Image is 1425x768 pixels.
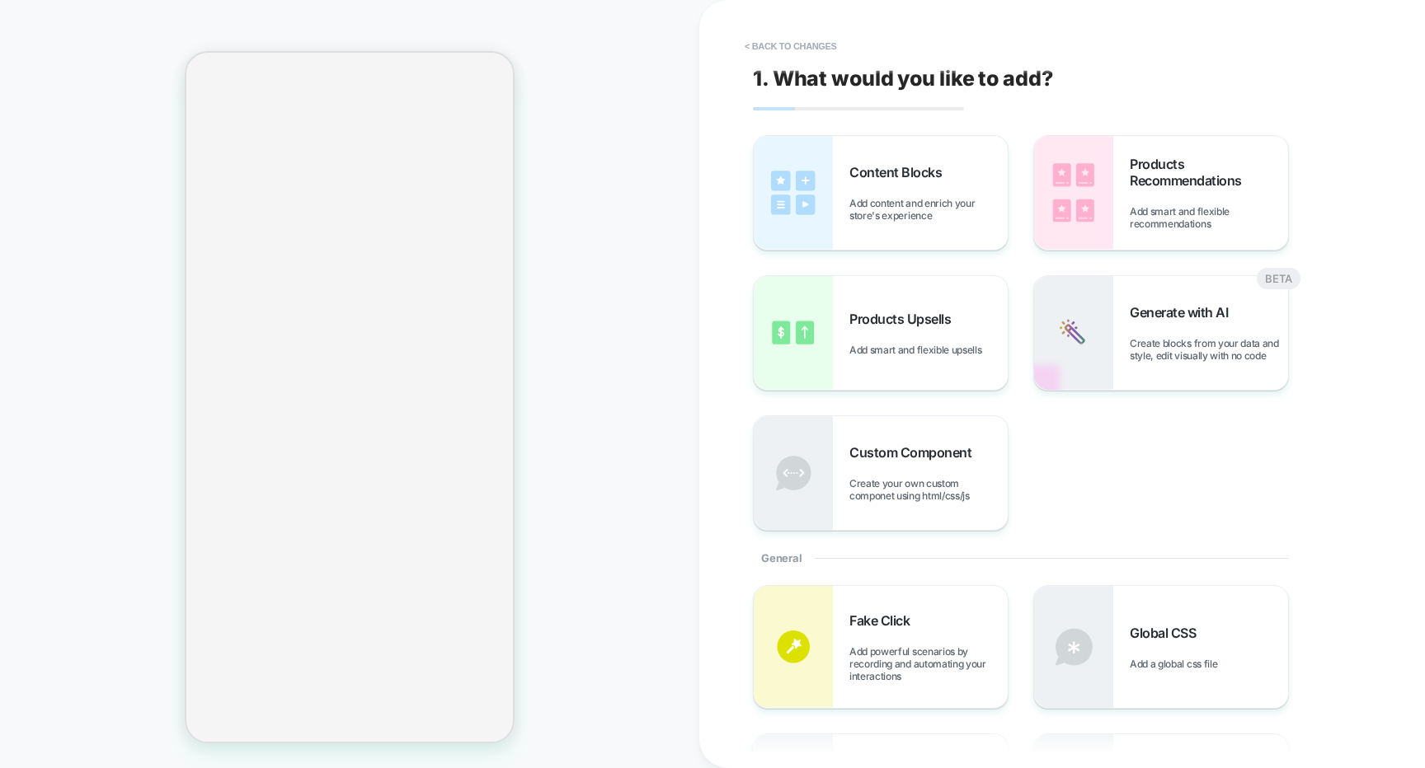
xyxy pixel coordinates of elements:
span: Add content and enrich your store's experience [849,197,1008,222]
span: Custom Component [849,444,980,461]
span: Create blocks from your data and style, edit visually with no code [1130,337,1288,362]
div: BETA [1257,268,1300,289]
span: Add a global css file [1130,658,1225,670]
div: General [753,531,1289,585]
span: Add smart and flexible upsells [849,344,990,356]
span: Products Upsells [849,311,959,327]
span: Create your own custom componet using html/css/js [849,477,1008,502]
span: Fake Click [849,612,918,629]
span: Global CSS [1130,625,1204,641]
span: Add smart and flexible recommendations [1130,205,1288,230]
span: 1. What would you like to add? [753,66,1053,91]
span: Add powerful scenarios by recording and automating your interactions [849,645,1008,682]
span: Products Recommendations [1130,156,1288,189]
span: Generate with AI [1130,304,1236,321]
iframe: To enrich screen reader interactions, please activate Accessibility in Grammarly extension settings [186,53,513,742]
button: < Back to changes [736,33,845,59]
span: Content Blocks [849,164,950,180]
